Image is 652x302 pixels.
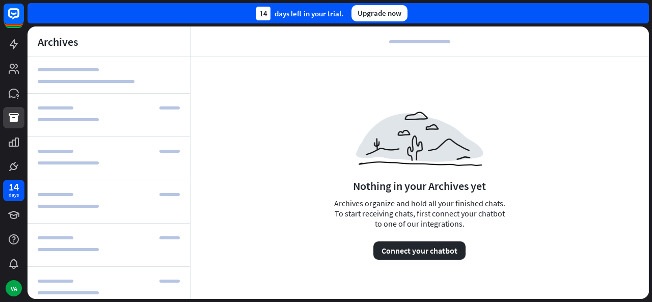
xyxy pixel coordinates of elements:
[331,198,509,260] div: Archives organize and hold all your finished chats. To start receiving chats, first connect your ...
[353,179,486,193] div: Nothing in your Archives yet
[9,182,19,191] div: 14
[356,112,483,166] img: ae424f8a3b67452448e4.png
[351,5,407,21] div: Upgrade now
[256,7,270,20] div: 14
[9,191,19,199] div: days
[3,180,24,201] a: 14 days
[6,280,22,296] div: VA
[8,4,39,35] button: Open LiveChat chat widget
[38,35,78,49] div: Archives
[373,241,466,260] button: Connect your chatbot
[256,7,343,20] div: days left in your trial.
